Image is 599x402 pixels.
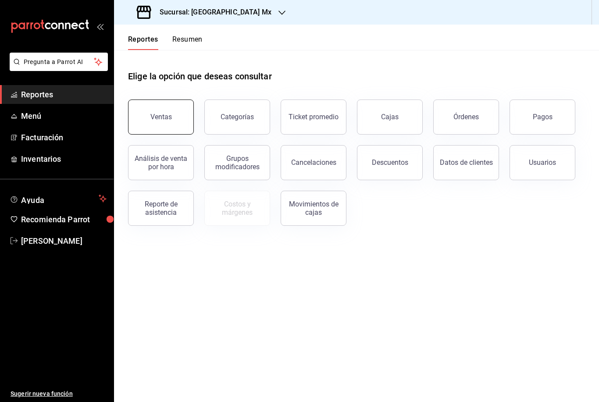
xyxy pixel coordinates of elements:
[153,7,271,18] h3: Sucursal: [GEOGRAPHIC_DATA] Mx
[210,200,264,217] div: Costos y márgenes
[21,213,107,225] span: Recomienda Parrot
[433,145,499,180] button: Datos de clientes
[134,154,188,171] div: Análisis de venta por hora
[204,145,270,180] button: Grupos modificadores
[128,191,194,226] button: Reporte de asistencia
[210,154,264,171] div: Grupos modificadores
[289,113,339,121] div: Ticket promedio
[204,100,270,135] button: Categorías
[21,153,107,165] span: Inventarios
[204,191,270,226] button: Contrata inventarios para ver este reporte
[533,113,553,121] div: Pagos
[24,57,94,67] span: Pregunta a Parrot AI
[11,389,107,398] span: Sugerir nueva función
[128,145,194,180] button: Análisis de venta por hora
[96,23,103,30] button: open_drawer_menu
[21,193,95,204] span: Ayuda
[372,158,408,167] div: Descuentos
[281,191,346,226] button: Movimientos de cajas
[510,100,575,135] button: Pagos
[10,53,108,71] button: Pregunta a Parrot AI
[281,100,346,135] button: Ticket promedio
[281,145,346,180] button: Cancelaciones
[128,35,203,50] div: navigation tabs
[433,100,499,135] button: Órdenes
[286,200,341,217] div: Movimientos de cajas
[21,110,107,122] span: Menú
[6,64,108,73] a: Pregunta a Parrot AI
[150,113,172,121] div: Ventas
[128,35,158,50] button: Reportes
[21,235,107,247] span: [PERSON_NAME]
[21,89,107,100] span: Reportes
[21,132,107,143] span: Facturación
[510,145,575,180] button: Usuarios
[128,100,194,135] button: Ventas
[357,100,423,135] button: Cajas
[134,200,188,217] div: Reporte de asistencia
[357,145,423,180] button: Descuentos
[172,35,203,50] button: Resumen
[221,113,254,121] div: Categorías
[529,158,556,167] div: Usuarios
[128,70,272,83] h1: Elige la opción que deseas consultar
[453,113,479,121] div: Órdenes
[291,158,336,167] div: Cancelaciones
[381,113,399,121] div: Cajas
[440,158,493,167] div: Datos de clientes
